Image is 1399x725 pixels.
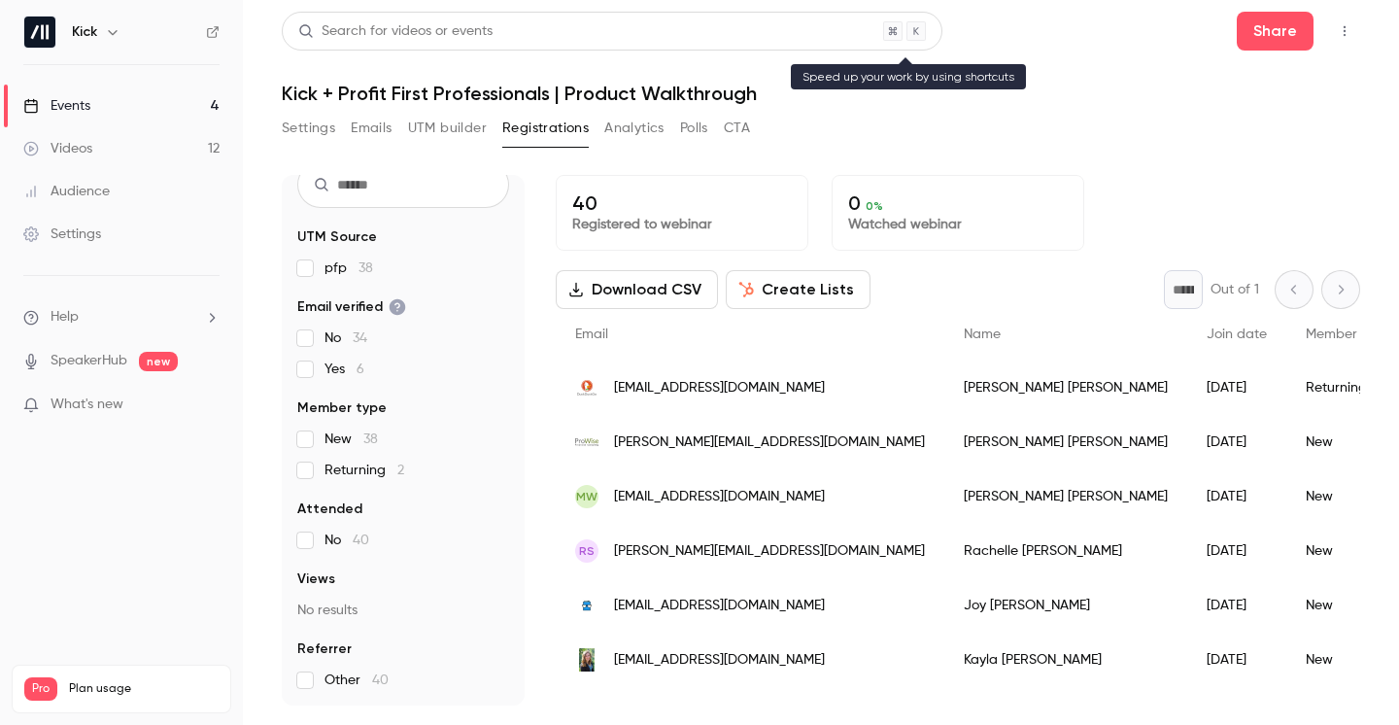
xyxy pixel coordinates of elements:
a: SpeakerHub [51,351,127,371]
button: Emails [351,113,392,144]
section: facet-groups [297,227,509,690]
span: 6 [357,362,364,376]
div: Rachelle [PERSON_NAME] [944,524,1187,578]
span: pfp [324,259,373,278]
button: CTA [724,113,750,144]
button: Registrations [502,113,589,144]
div: [PERSON_NAME] [PERSON_NAME] [944,469,1187,524]
span: UTM Source [297,227,377,247]
span: RS [579,542,595,560]
div: Kayla [PERSON_NAME] [944,633,1187,687]
span: 40 [372,673,389,687]
p: 0 [848,191,1068,215]
button: Create Lists [726,270,870,309]
div: [DATE] [1187,361,1286,415]
img: Kick [24,17,55,48]
div: [PERSON_NAME] [PERSON_NAME] [944,415,1187,469]
p: No results [297,601,509,620]
button: Analytics [604,113,665,144]
span: [PERSON_NAME][EMAIL_ADDRESS][DOMAIN_NAME] [614,705,925,725]
div: Joy [PERSON_NAME] [944,578,1187,633]
div: [DATE] [1187,415,1286,469]
span: Attended [297,500,362,519]
span: [EMAIL_ADDRESS][DOMAIN_NAME] [614,378,825,398]
span: Email verified [297,297,406,317]
span: Other [324,671,389,690]
button: Download CSV [556,270,718,309]
div: Settings [23,224,101,244]
span: [EMAIL_ADDRESS][DOMAIN_NAME] [614,487,825,507]
iframe: Noticeable Trigger [196,397,220,414]
span: MW [576,488,597,505]
span: New [324,430,378,449]
p: Out of 1 [1211,280,1259,299]
div: Search for videos or events [298,21,493,42]
div: Audience [23,182,110,201]
span: What's new [51,395,123,415]
button: UTM builder [408,113,487,144]
span: 34 [353,331,367,345]
span: Join date [1207,328,1267,341]
span: 40 [353,534,369,547]
div: [PERSON_NAME] [PERSON_NAME] [944,361,1187,415]
span: Returning [324,461,404,480]
span: Help [51,307,79,328]
button: Settings [282,113,335,144]
p: 40 [572,191,792,215]
span: 0 % [866,199,883,213]
div: [DATE] [1187,633,1286,687]
img: prowisefinancial.com [575,431,598,454]
span: [PERSON_NAME][EMAIL_ADDRESS][DOMAIN_NAME] [614,541,925,562]
span: 38 [358,261,373,275]
div: [DATE] [1187,469,1286,524]
div: Events [23,96,90,116]
p: Registered to webinar [572,215,792,234]
span: No [324,328,367,348]
div: [DATE] [1187,524,1286,578]
span: Plan usage [69,681,219,697]
span: Views [297,570,335,589]
span: [PERSON_NAME][EMAIL_ADDRESS][DOMAIN_NAME] [614,432,925,453]
div: Videos [23,139,92,158]
div: [DATE] [1187,578,1286,633]
span: Referrer [297,639,352,659]
img: duck.com [575,376,598,399]
span: Member type [1306,328,1389,341]
h6: Kick [72,22,97,42]
p: Watched webinar [848,215,1068,234]
h1: Kick + Profit First Professionals | Product Walkthrough [282,82,1360,105]
span: Yes [324,360,364,379]
span: 38 [363,432,378,446]
span: Pro [24,677,57,701]
span: 2 [397,464,404,477]
span: No [324,531,369,550]
span: Member type [297,398,387,418]
span: new [139,352,178,371]
img: bakerbookkeeps.com [575,594,598,617]
li: help-dropdown-opener [23,307,220,328]
button: Share [1237,12,1314,51]
span: [EMAIL_ADDRESS][DOMAIN_NAME] [614,596,825,616]
img: kcvirtualbookkeeping.com [575,648,598,672]
span: Email [575,328,608,341]
span: [EMAIL_ADDRESS][DOMAIN_NAME] [614,650,825,671]
button: Polls [680,113,708,144]
span: Name [964,328,1001,341]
